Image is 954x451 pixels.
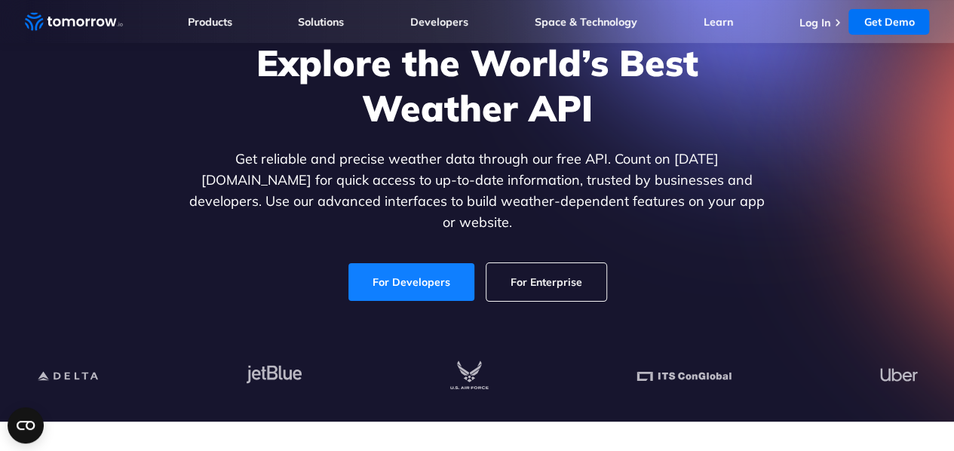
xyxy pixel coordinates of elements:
[25,11,123,33] a: Home link
[186,149,768,233] p: Get reliable and precise weather data through our free API. Count on [DATE][DOMAIN_NAME] for quic...
[410,15,468,29] a: Developers
[188,15,232,29] a: Products
[535,15,637,29] a: Space & Technology
[298,15,344,29] a: Solutions
[704,15,733,29] a: Learn
[848,9,929,35] a: Get Demo
[799,16,830,29] a: Log In
[8,407,44,443] button: Open CMP widget
[348,263,474,301] a: For Developers
[486,263,606,301] a: For Enterprise
[186,40,768,130] h1: Explore the World’s Best Weather API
